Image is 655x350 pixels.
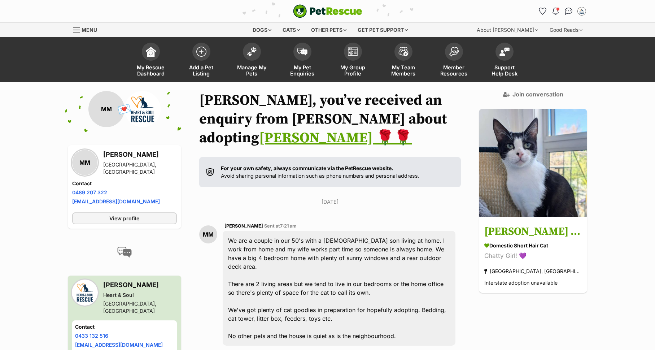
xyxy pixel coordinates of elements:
img: Heart & Soul profile pic [72,280,97,305]
a: Favourites [537,5,549,17]
div: About [PERSON_NAME] [472,23,543,37]
span: My Pet Enquiries [286,64,319,77]
a: [PERSON_NAME] 🌹🌹 [259,129,412,147]
a: My Group Profile [328,39,378,82]
div: [GEOGRAPHIC_DATA], [GEOGRAPHIC_DATA] [103,300,177,315]
img: pet-enquiries-icon-7e3ad2cf08bfb03b45e93fb7055b45f3efa6380592205ae92323e6603595dc1f.svg [297,48,307,56]
div: Chatty Girl! 💜 [484,251,582,261]
h3: [PERSON_NAME] [103,280,177,290]
img: conversation-icon-4a6f8262b818ee0b60e3300018af0b2d0b884aa5de6e9bcb8d3d4eeb1a70a7c4.svg [117,247,132,258]
span: Add a Pet Listing [185,64,218,77]
p: [DATE] [199,198,461,206]
div: Other pets [306,23,351,37]
h3: [PERSON_NAME] [103,150,177,160]
div: Cats [278,23,305,37]
a: 0489 207 322 [72,189,107,195]
h4: Contact [72,180,177,187]
span: View profile [109,215,139,222]
span: My Team Members [387,64,420,77]
span: My Rescue Dashboard [135,64,167,77]
span: 7:21 am [280,223,297,229]
a: My Team Members [378,39,429,82]
div: Domestic Short Hair Cat [484,242,582,249]
ul: Account quick links [537,5,588,17]
a: PetRescue [293,4,362,18]
div: Get pet support [353,23,413,37]
div: Heart & Soul [103,291,177,299]
img: Anita Butko profile pic [578,8,585,15]
a: Join conversation [503,91,563,98]
div: Good Reads [545,23,588,37]
a: Add a Pet Listing [176,39,227,82]
a: Menu [73,23,102,36]
button: My account [576,5,588,17]
a: Manage My Pets [227,39,277,82]
div: MM [199,225,217,243]
span: Member Resources [438,64,470,77]
a: My Pet Enquiries [277,39,328,82]
span: Interstate adoption unavailable [484,280,558,286]
img: add-pet-listing-icon-0afa8454b4691262ce3f59096e99ab1cd57d4a30225e0717b998d2c9b9846f56.svg [196,47,206,57]
span: Sent at [264,223,297,229]
div: We are a couple in our 50's with a [DEMOGRAPHIC_DATA] son living at home. I work from home and my... [223,231,456,346]
div: [GEOGRAPHIC_DATA], [GEOGRAPHIC_DATA] [103,161,177,176]
img: team-members-icon-5396bd8760b3fe7c0b43da4ab00e1e3bb1a5d9ba89233759b79545d2d3fc5d0d.svg [398,47,409,56]
a: [EMAIL_ADDRESS][DOMAIN_NAME] [72,198,160,204]
span: [PERSON_NAME] [224,223,263,229]
a: [PERSON_NAME] 🌹🌹 Domestic Short Hair Cat Chatty Girl! 💜 [GEOGRAPHIC_DATA], [GEOGRAPHIC_DATA] Inte... [479,218,587,293]
span: Menu [82,27,97,33]
div: Dogs [248,23,276,37]
button: Notifications [550,5,562,17]
strong: For your own safety, always communicate via the PetRescue website. [221,165,393,171]
h1: [PERSON_NAME], you’ve received an enquiry from [PERSON_NAME] about adopting [199,91,461,147]
img: notifications-46538b983faf8c2785f20acdc204bb7945ddae34d4c08c2a6579f10ce5e182be.svg [553,8,558,15]
a: 0433 132 516 [75,333,108,339]
img: chat-41dd97257d64d25036548639549fe6c8038ab92f7586957e7f3b1b290dea8141.svg [565,8,572,15]
img: group-profile-icon-3fa3cf56718a62981997c0bc7e787c4b2cf8bcc04b72c1350f741eb67cf2f40e.svg [348,47,358,56]
div: MM [72,150,97,175]
a: Support Help Desk [479,39,530,82]
a: Conversations [563,5,575,17]
div: [GEOGRAPHIC_DATA], [GEOGRAPHIC_DATA] [484,266,582,276]
span: Support Help Desk [488,64,521,77]
span: Manage My Pets [236,64,268,77]
img: help-desk-icon-fdf02630f3aa405de69fd3d07c3f3aa587a6932b1a1747fa1d2bba05be0121f9.svg [499,47,510,56]
img: manage-my-pets-icon-02211641906a0b7f246fdf0571729dbe1e7629f14944591b6c1af311fb30b64b.svg [247,47,257,56]
a: My Rescue Dashboard [126,39,176,82]
img: logo-cat-932fe2b9b8326f06289b0f2fb663e598f794de774fb13d1741a6617ecf9a85b4.svg [293,4,362,18]
p: Avoid sharing personal information such as phone numbers and personal address. [221,164,419,180]
img: Francis 🌹🌹 [479,109,587,217]
img: dashboard-icon-eb2f2d2d3e046f16d808141f083e7271f6b2e854fb5c12c21221c1fb7104beca.svg [146,47,156,57]
div: MM [88,91,125,127]
img: member-resources-icon-8e73f808a243e03378d46382f2149f9095a855e16c252ad45f914b54edf8863c.svg [449,47,459,57]
a: [EMAIL_ADDRESS][DOMAIN_NAME] [75,342,163,348]
a: Member Resources [429,39,479,82]
span: My Group Profile [337,64,369,77]
span: 💌 [116,101,132,117]
a: View profile [72,212,177,224]
img: Heart & Soul profile pic [125,91,161,127]
h4: Contact [75,323,174,330]
h3: [PERSON_NAME] 🌹🌹 [484,224,582,240]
